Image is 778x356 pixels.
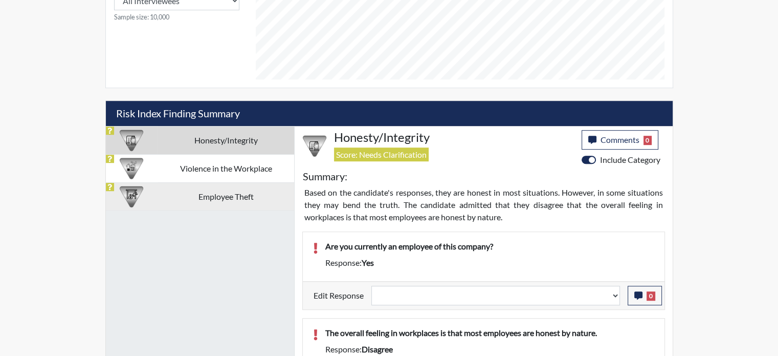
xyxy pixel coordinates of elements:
[647,291,655,301] span: 0
[106,101,673,126] h5: Risk Index Finding Summary
[120,157,143,180] img: CATEGORY%20ICON-26.eccbb84f.png
[601,135,639,144] span: Comments
[318,257,662,269] div: Response:
[114,12,239,22] small: Sample size: 10,000
[362,344,393,354] span: disagree
[643,136,652,145] span: 0
[364,286,628,305] div: Update the test taker's response, the change might impact the score
[628,286,662,305] button: 0
[120,129,143,152] img: CATEGORY%20ICON-11.a5f294f4.png
[303,170,347,182] h5: Summary:
[303,134,326,158] img: CATEGORY%20ICON-11.a5f294f4.png
[325,327,654,339] p: The overall feeling in workplaces is that most employees are honest by nature.
[334,130,574,145] h4: Honesty/Integrity
[158,126,294,154] td: Honesty/Integrity
[362,258,374,267] span: yes
[314,286,364,305] label: Edit Response
[158,182,294,211] td: Employee Theft
[582,130,659,150] button: Comments0
[325,240,654,253] p: Are you currently an employee of this company?
[304,186,663,223] p: Based on the candidate's responses, they are honest in most situations. However, in some situatio...
[158,154,294,182] td: Violence in the Workplace
[318,343,662,355] div: Response:
[600,154,660,166] label: Include Category
[120,185,143,208] img: CATEGORY%20ICON-07.58b65e52.png
[334,148,429,161] span: Score: Needs Clarification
